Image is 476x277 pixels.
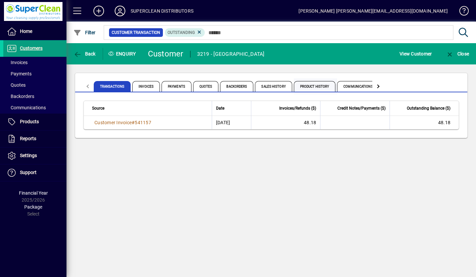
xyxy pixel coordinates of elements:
[390,116,459,129] td: 48.18
[3,102,66,113] a: Communications
[3,23,66,40] a: Home
[255,81,292,92] span: Sales History
[19,190,48,196] span: Financial Year
[3,79,66,91] a: Quotes
[112,29,160,36] span: Customer Transaction
[3,131,66,147] a: Reports
[20,29,32,34] span: Home
[294,81,336,92] span: Product History
[135,120,151,125] span: 541157
[337,81,379,92] span: Communications
[216,105,224,112] span: Date
[132,81,160,92] span: Invoices
[3,57,66,68] a: Invoices
[7,71,32,76] span: Payments
[103,48,143,59] div: Enquiry
[212,116,251,129] td: [DATE]
[444,48,471,60] button: Close
[20,153,37,158] span: Settings
[24,204,42,210] span: Package
[92,119,154,126] a: Customer Invoice#541157
[109,5,131,17] button: Profile
[220,81,253,92] span: Backorders
[20,170,37,175] span: Support
[7,94,34,99] span: Backorders
[3,114,66,130] a: Products
[279,105,316,112] span: Invoices/Refunds ($)
[88,5,109,17] button: Add
[337,105,386,112] span: Credit Notes/Payments ($)
[20,136,36,141] span: Reports
[165,28,205,37] mat-chip: Outstanding Status: Outstanding
[3,164,66,181] a: Support
[398,48,433,60] button: View Customer
[251,116,320,129] td: 48.18
[7,82,26,88] span: Quotes
[73,30,96,35] span: Filter
[3,91,66,102] a: Backorders
[216,105,247,112] div: Date
[7,105,46,110] span: Communications
[3,68,66,79] a: Payments
[197,49,265,59] div: 3219 - [GEOGRAPHIC_DATA]
[66,48,103,60] app-page-header-button: Back
[20,119,39,124] span: Products
[20,46,43,51] span: Customers
[94,81,131,92] span: Transactions
[94,120,132,125] span: Customer Invoice
[72,48,97,60] button: Back
[193,81,219,92] span: Quotes
[73,51,96,56] span: Back
[7,60,28,65] span: Invoices
[92,105,104,112] span: Source
[131,6,193,16] div: SUPERCLEAN DISTRIBUTORS
[148,48,183,59] div: Customer
[168,30,195,35] span: Outstanding
[400,48,432,59] span: View Customer
[446,51,469,56] span: Close
[407,105,450,112] span: Outstanding Balance ($)
[454,1,468,23] a: Knowledge Base
[132,120,135,125] span: #
[162,81,191,92] span: Payments
[3,147,66,164] a: Settings
[298,6,448,16] div: [PERSON_NAME] [PERSON_NAME][EMAIL_ADDRESS][DOMAIN_NAME]
[439,48,476,60] app-page-header-button: Close enquiry
[72,27,97,39] button: Filter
